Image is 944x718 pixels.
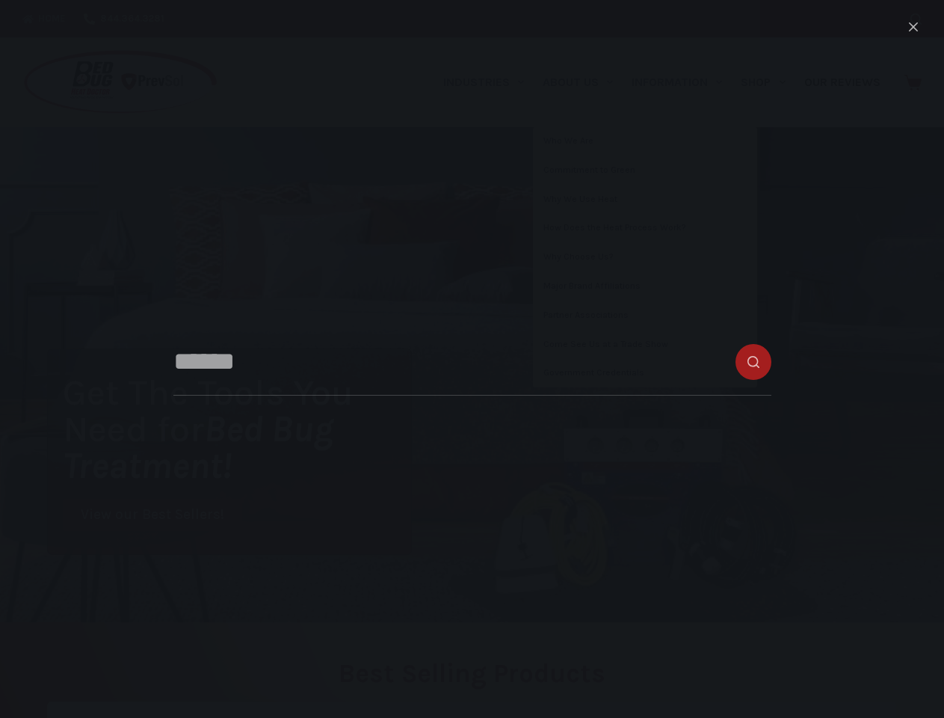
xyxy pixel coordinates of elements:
a: Partner Associations [533,301,757,330]
button: Open LiveChat chat widget [12,6,57,51]
a: Come See Us at a Trade Show [533,331,757,359]
a: Why Choose Us? [533,243,757,271]
img: Prevsol/Bed Bug Heat Doctor [22,49,218,116]
button: Search [910,13,922,25]
a: Why We Use Heat [533,185,757,214]
a: Information [623,37,732,127]
nav: Primary [434,37,889,127]
a: How Does the Heat Process Work? [533,214,757,242]
a: Who We Are [533,127,757,156]
a: Industries [434,37,533,127]
a: Our Reviews [795,37,889,127]
a: Commitment to Green [533,156,757,185]
a: Major Brand Affiliations [533,272,757,301]
a: View our Best Sellers! [63,499,242,531]
h1: Get The Tools You Need for [63,374,411,484]
a: Shop [732,37,795,127]
i: Bed Bug Treatment! [63,408,333,487]
span: View our Best Sellers! [81,508,224,522]
a: About Us [533,37,622,127]
h2: Best Selling Products [47,660,897,687]
a: Government Credentials [533,359,757,387]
